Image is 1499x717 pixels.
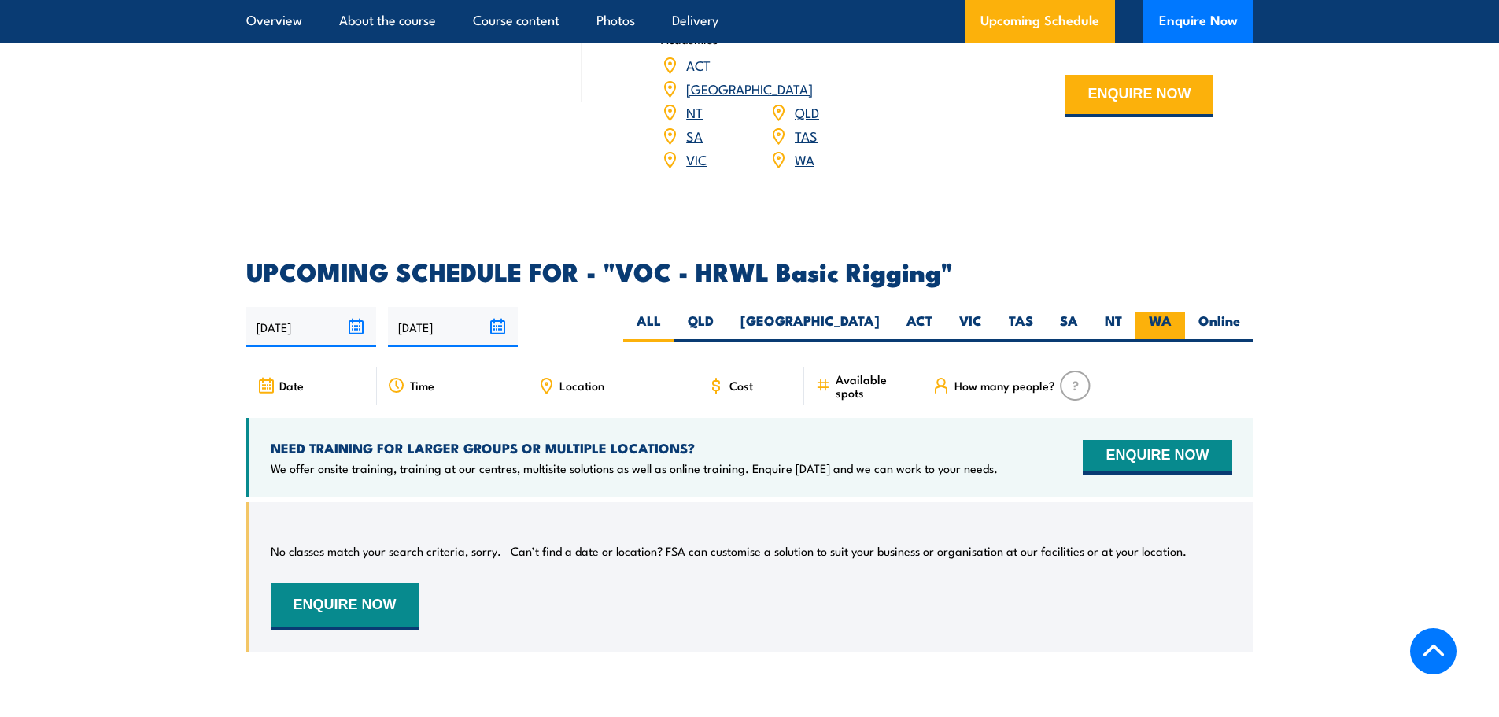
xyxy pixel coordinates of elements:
[559,379,604,392] span: Location
[1135,312,1185,342] label: WA
[893,312,946,342] label: ACT
[729,379,753,392] span: Cost
[1185,312,1253,342] label: Online
[271,543,501,559] p: No classes match your search criteria, sorry.
[410,379,434,392] span: Time
[995,312,1047,342] label: TAS
[795,102,819,121] a: QLD
[1091,312,1135,342] label: NT
[686,55,711,74] a: ACT
[279,379,304,392] span: Date
[686,79,813,98] a: [GEOGRAPHIC_DATA]
[954,379,1055,392] span: How many people?
[271,439,998,456] h4: NEED TRAINING FOR LARGER GROUPS OR MULTIPLE LOCATIONS?
[623,312,674,342] label: ALL
[511,543,1187,559] p: Can’t find a date or location? FSA can customise a solution to suit your business or organisation...
[686,102,703,121] a: NT
[686,126,703,145] a: SA
[686,150,707,168] a: VIC
[246,260,1253,282] h2: UPCOMING SCHEDULE FOR - "VOC - HRWL Basic Rigging"
[946,312,995,342] label: VIC
[246,307,376,347] input: From date
[1047,312,1091,342] label: SA
[674,312,727,342] label: QLD
[271,583,419,630] button: ENQUIRE NOW
[795,126,818,145] a: TAS
[795,150,814,168] a: WA
[271,460,998,476] p: We offer onsite training, training at our centres, multisite solutions as well as online training...
[1065,75,1213,117] button: ENQUIRE NOW
[1083,440,1231,475] button: ENQUIRE NOW
[727,312,893,342] label: [GEOGRAPHIC_DATA]
[836,372,910,399] span: Available spots
[388,307,518,347] input: To date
